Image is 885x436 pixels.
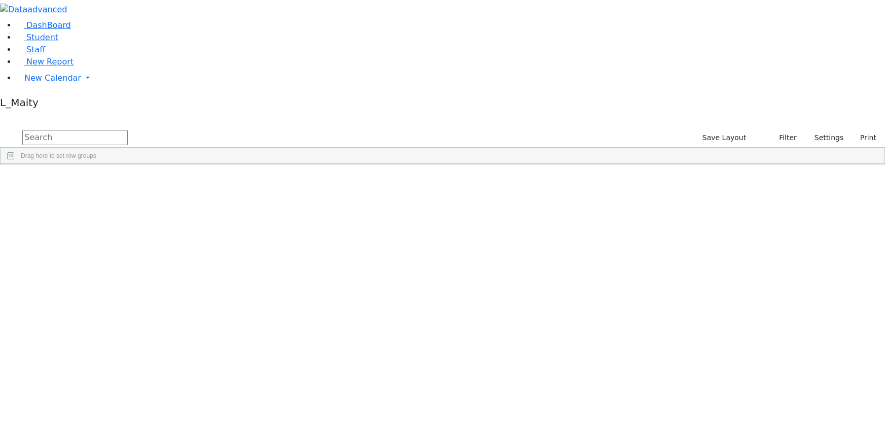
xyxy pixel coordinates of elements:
[24,73,81,83] span: New Calendar
[766,130,801,146] button: Filter
[848,130,881,146] button: Print
[801,130,848,146] button: Settings
[21,152,96,159] span: Drag here to set row groups
[16,68,885,88] a: New Calendar
[26,45,45,54] span: Staff
[16,45,45,54] a: Staff
[16,20,71,30] a: DashBoard
[26,32,58,42] span: Student
[16,57,74,66] a: New Report
[698,130,751,146] button: Save Layout
[16,32,58,42] a: Student
[22,130,128,145] input: Search
[26,57,74,66] span: New Report
[26,20,71,30] span: DashBoard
